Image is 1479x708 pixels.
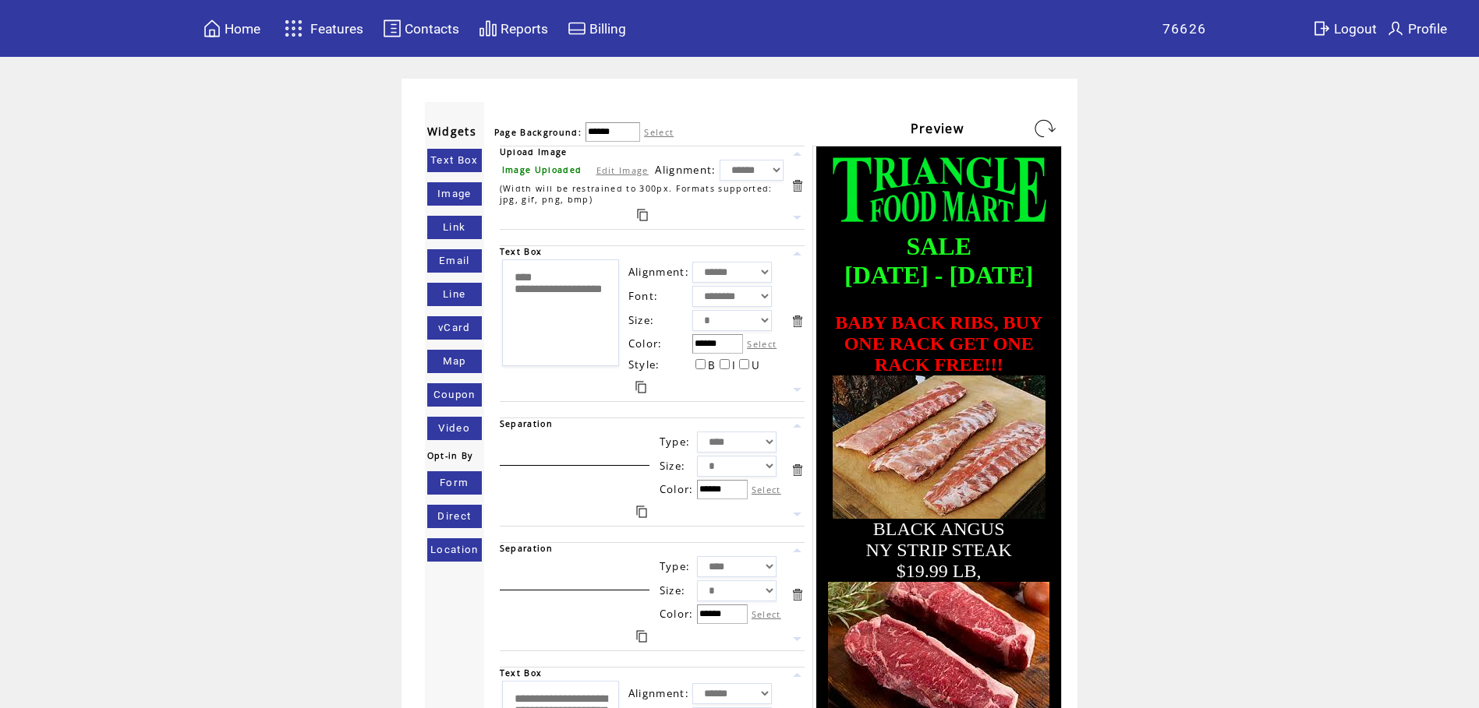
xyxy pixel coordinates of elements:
[1408,21,1447,37] span: Profile
[752,358,760,372] span: U
[568,19,586,38] img: creidtcard.svg
[628,358,660,372] span: Style:
[502,164,582,175] span: Image Uploaded
[636,505,647,518] a: Duplicate this item
[790,543,805,558] a: Move this item up
[628,289,659,303] span: Font:
[500,146,568,157] span: Upload Image
[790,382,805,397] a: Move this item down
[225,21,260,37] span: Home
[494,127,582,138] span: Page Background:
[660,459,686,473] span: Size:
[427,182,482,206] a: Image
[911,120,964,137] span: Preview
[1386,19,1405,38] img: profile.svg
[660,482,694,496] span: Color:
[660,435,691,449] span: Type:
[427,350,482,373] a: Map
[708,358,716,372] span: B
[1384,16,1449,41] a: Profile
[732,358,736,372] span: I
[383,19,402,38] img: contacts.svg
[427,216,482,239] a: Link
[280,16,307,41] img: features.svg
[660,583,686,597] span: Size:
[747,338,777,350] label: Select
[380,16,462,41] a: Contacts
[203,19,221,38] img: home.svg
[660,607,694,621] span: Color:
[427,417,482,440] a: Video
[405,21,459,37] span: Contacts
[655,163,716,177] span: Alignment:
[278,13,366,44] a: Features
[644,126,674,138] label: Select
[1310,16,1384,41] a: Logout
[589,21,626,37] span: Billing
[844,232,1033,289] font: SALE [DATE] - [DATE]
[500,543,553,554] span: Separation
[636,630,647,643] a: Duplicate this item
[752,484,781,495] label: Select
[790,314,805,329] a: Delete this item
[427,249,482,273] a: Email
[637,209,648,221] a: Duplicate this item
[427,450,473,461] span: Opt-in By
[865,519,1012,581] font: BLACK ANGUS NY STRIP STEAK $19.99 LB,
[790,178,805,193] a: Delete this item
[790,667,805,682] a: Move this item up
[310,21,363,37] span: Features
[660,559,691,573] span: Type:
[479,19,497,38] img: chart.svg
[790,507,805,522] a: Move this item down
[501,21,548,37] span: Reports
[790,146,805,161] a: Move this item up
[427,149,482,172] a: Text Box
[628,686,689,700] span: Alignment:
[628,313,655,327] span: Size:
[635,381,646,393] a: Duplicate this item
[427,283,482,306] a: Line
[628,336,663,350] span: Color:
[476,16,550,41] a: Reports
[790,463,805,477] a: Delete this item
[427,316,482,340] a: vCard
[427,471,482,495] a: Form
[1312,19,1331,38] img: exit.svg
[752,608,781,620] label: Select
[835,312,1042,375] font: BABY BACK RIBS, BUY ONE RACK GET ONE RACK FREE!!!
[790,246,805,261] a: Move this item up
[822,148,1056,232] img: images
[427,505,482,528] a: Direct
[565,16,628,41] a: Billing
[200,16,263,41] a: Home
[833,375,1046,519] img: images
[790,587,805,602] a: Delete this item
[790,210,805,225] a: Move this item down
[790,632,805,646] a: Move this item down
[500,418,553,429] span: Separation
[1162,21,1207,37] span: 76626
[500,183,773,205] span: (Width will be restrained to 300px. Formats supported: jpg, gif, png, bmp)
[427,383,482,407] a: Coupon
[500,667,543,678] span: Text Box
[596,164,649,176] a: Edit Image
[427,124,476,139] span: Widgets
[500,246,543,257] span: Text Box
[628,265,689,279] span: Alignment:
[427,538,482,562] a: Location
[1334,21,1377,37] span: Logout
[790,418,805,433] a: Move this item up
